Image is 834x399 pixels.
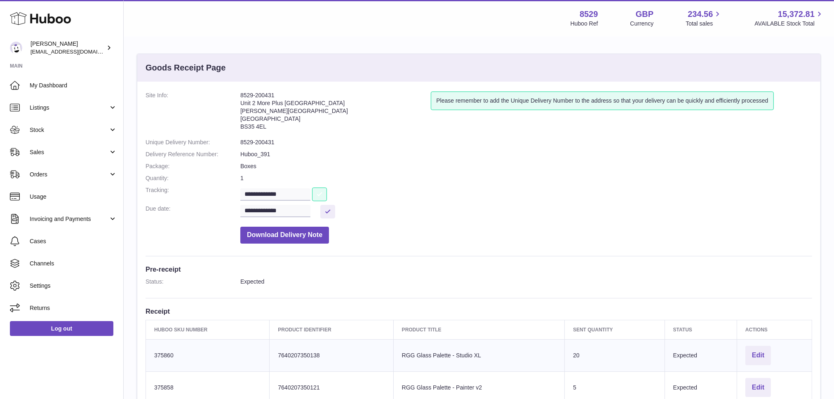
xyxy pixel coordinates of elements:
[146,339,270,371] td: 375860
[146,265,812,274] h3: Pre-receipt
[146,205,240,218] dt: Due date:
[686,9,722,28] a: 234.56 Total sales
[754,9,824,28] a: 15,372.81 AVAILABLE Stock Total
[636,9,653,20] strong: GBP
[571,20,598,28] div: Huboo Ref
[686,20,722,28] span: Total sales
[240,227,329,244] button: Download Delivery Note
[31,40,105,56] div: [PERSON_NAME]
[146,92,240,134] dt: Site Info:
[393,339,564,371] td: RGG Glass Palette - Studio XL
[30,126,108,134] span: Stock
[270,320,393,339] th: Product Identifier
[146,162,240,170] dt: Package:
[665,339,737,371] td: Expected
[146,62,226,73] h3: Goods Receipt Page
[665,320,737,339] th: Status
[31,48,121,55] span: [EMAIL_ADDRESS][DOMAIN_NAME]
[30,304,117,312] span: Returns
[30,215,108,223] span: Invoicing and Payments
[737,320,812,339] th: Actions
[745,378,771,397] button: Edit
[240,162,812,170] dd: Boxes
[431,92,773,110] div: Please remember to add the Unique Delivery Number to the address so that your delivery can be qui...
[146,278,240,286] dt: Status:
[30,171,108,178] span: Orders
[240,278,812,286] dd: Expected
[240,150,812,158] dd: Huboo_391
[146,186,240,201] dt: Tracking:
[778,9,815,20] span: 15,372.81
[30,282,117,290] span: Settings
[240,138,812,146] dd: 8529-200431
[754,20,824,28] span: AVAILABLE Stock Total
[270,339,393,371] td: 7640207350138
[688,9,713,20] span: 234.56
[565,339,665,371] td: 20
[10,42,22,54] img: admin@redgrass.ch
[393,320,564,339] th: Product title
[146,307,812,316] h3: Receipt
[240,92,431,134] address: 8529-200431 Unit 2 More Plus [GEOGRAPHIC_DATA] [PERSON_NAME][GEOGRAPHIC_DATA] [GEOGRAPHIC_DATA] B...
[580,9,598,20] strong: 8529
[10,321,113,336] a: Log out
[30,193,117,201] span: Usage
[630,20,654,28] div: Currency
[30,260,117,268] span: Channels
[30,148,108,156] span: Sales
[565,320,665,339] th: Sent Quantity
[30,82,117,89] span: My Dashboard
[146,150,240,158] dt: Delivery Reference Number:
[146,320,270,339] th: Huboo SKU Number
[745,346,771,365] button: Edit
[240,174,812,182] dd: 1
[30,104,108,112] span: Listings
[146,138,240,146] dt: Unique Delivery Number:
[30,237,117,245] span: Cases
[146,174,240,182] dt: Quantity:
